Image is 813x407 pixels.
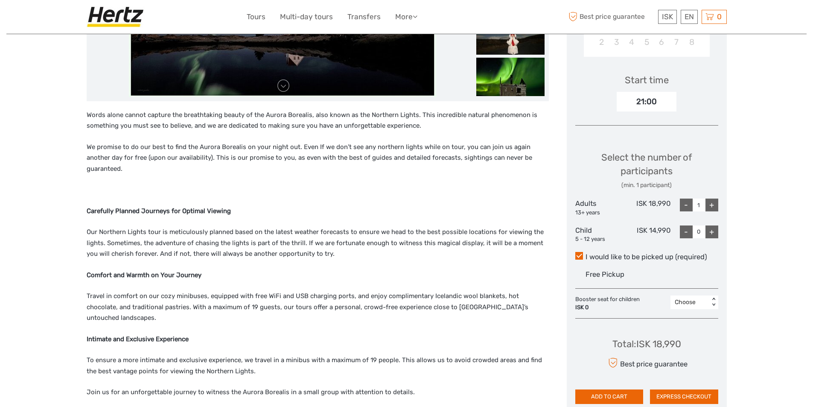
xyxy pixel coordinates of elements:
span: Free Pickup [586,270,624,278]
p: Join us for an unforgettable journey to witness the Aurora Borealis in a small group with attenti... [87,387,549,398]
p: We're away right now. Please check back later! [12,15,96,22]
strong: Comfort and Warmth on Your Journey [87,271,201,279]
div: + [705,199,718,211]
div: Total : ISK 18,990 [612,337,681,351]
div: 13+ years [575,209,623,217]
div: Adults [575,199,623,217]
div: Choose Saturday, November 8th, 2025 [684,35,699,49]
div: (min. 1 participant) [575,181,718,190]
div: - [680,199,693,211]
strong: Carefully Planned Journeys for Optimal Viewing [87,207,231,215]
button: ADD TO CART [575,389,644,404]
a: Transfers [347,11,381,23]
div: Choose Monday, November 3rd, 2025 [609,35,624,49]
p: Travel in comfort on our cozy minibuses, equipped with free WiFi and USB charging ports, and enjo... [87,291,549,324]
div: Best price guarantee [606,355,687,370]
div: 5 - 12 years [575,235,623,243]
span: ISK [662,12,673,21]
label: I would like to be picked up (required) [575,252,718,262]
button: Open LiveChat chat widget [98,13,108,23]
p: Words alone cannot capture the breathtaking beauty of the Aurora Borealis, also known as the Nort... [87,110,549,132]
div: Choose Wednesday, November 5th, 2025 [639,35,654,49]
div: Start time [625,73,669,87]
div: Choose [675,298,705,307]
div: 21:00 [617,92,676,111]
div: ISK 18,990 [623,199,670,217]
div: Choose Sunday, November 2nd, 2025 [594,35,609,49]
img: 46147ee86efc4724a1ec950ea5999eab_slider_thumbnail.jpg [476,58,545,96]
div: EN [681,10,698,24]
a: Multi-day tours [280,11,333,23]
p: Our Northern Lights tour is meticulously planned based on the latest weather forecasts to ensure ... [87,227,549,260]
span: Best price guarantee [567,10,656,24]
div: ISK 0 [575,304,640,312]
div: - [680,225,693,238]
div: Choose Friday, November 7th, 2025 [669,35,684,49]
div: + [705,225,718,238]
div: ISK 14,990 [623,225,670,243]
img: 526ec71d5edc47d28292c8a074dd1beb_slider_thumbnail.jpg [476,16,545,55]
p: To ensure a more intimate and exclusive experience, we travel in a minibus with a maximum of 19 p... [87,355,549,377]
img: Hertz [87,6,147,27]
strong: Intimate and Exclusive Experience [87,335,189,343]
div: < > [710,298,717,307]
span: 0 [716,12,723,21]
p: We promise to do our best to find the Aurora Borealis on your night out. Even If we don’t see any... [87,142,549,175]
div: Select the number of participants [575,151,718,190]
a: More [395,11,417,23]
div: Choose Tuesday, November 4th, 2025 [624,35,639,49]
button: EXPRESS CHECKOUT [650,389,718,404]
div: Child [575,225,623,243]
div: Booster seat for children [575,296,644,312]
div: Choose Thursday, November 6th, 2025 [654,35,669,49]
a: Tours [247,11,265,23]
